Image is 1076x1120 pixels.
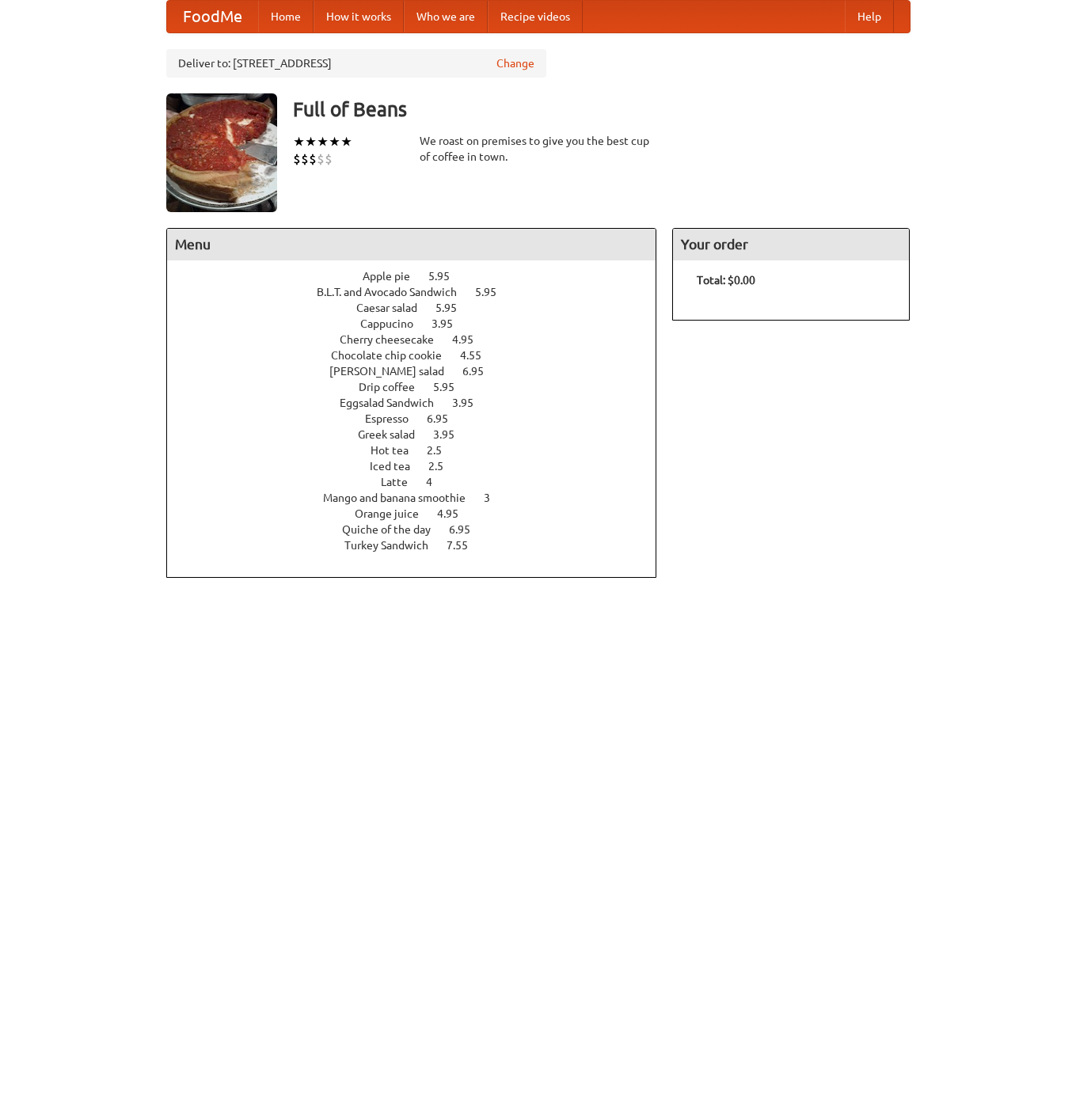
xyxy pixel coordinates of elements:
a: Home [258,1,314,32]
span: 4.95 [452,333,489,346]
span: B.L.T. and Avocado Sandwich [317,286,473,298]
a: Espresso 6.95 [365,412,477,425]
span: Eggsalad Sandwich [340,397,450,409]
a: Cherry cheesecake 4.95 [340,333,503,346]
li: ★ [317,133,329,150]
span: Mango and banana smoothie [323,492,481,504]
a: FoodMe [167,1,258,32]
span: Cherry cheesecake [340,333,450,346]
span: Hot tea [371,444,424,457]
a: Hot tea 2.5 [371,444,471,457]
span: Quiche of the day [342,523,447,536]
span: 5.95 [433,381,470,393]
a: Greek salad 3.95 [358,428,484,441]
span: 5.95 [428,270,466,283]
span: Orange juice [355,507,435,520]
a: [PERSON_NAME] salad 6.95 [329,365,513,378]
a: Help [845,1,894,32]
h4: Your order [673,229,909,260]
a: Quiche of the day 6.95 [342,523,500,536]
a: Latte 4 [381,476,462,488]
h4: Menu [167,229,656,260]
span: Turkey Sandwich [344,539,444,552]
a: Chocolate chip cookie 4.55 [331,349,511,362]
span: 6.95 [462,365,500,378]
a: Caesar salad 5.95 [356,302,486,314]
a: Recipe videos [488,1,583,32]
li: ★ [293,133,305,150]
a: Who we are [404,1,488,32]
a: Cappucino 3.95 [360,317,482,330]
span: 3 [484,492,506,504]
li: $ [293,150,301,168]
div: We roast on premises to give you the best cup of coffee in town. [420,133,657,165]
span: 3.95 [432,317,469,330]
li: $ [301,150,309,168]
span: [PERSON_NAME] salad [329,365,460,378]
span: 7.55 [447,539,484,552]
span: Drip coffee [359,381,431,393]
span: 3.95 [433,428,470,441]
span: Apple pie [363,270,426,283]
a: Mango and banana smoothie 3 [323,492,519,504]
span: 2.5 [428,460,459,473]
a: Turkey Sandwich 7.55 [344,539,497,552]
li: $ [309,150,317,168]
span: 6.95 [449,523,486,536]
span: 6.95 [427,412,464,425]
h3: Full of Beans [293,93,911,125]
span: 3.95 [452,397,489,409]
img: angular.jpg [166,93,277,212]
a: B.L.T. and Avocado Sandwich 5.95 [317,286,526,298]
div: Deliver to: [STREET_ADDRESS] [166,49,546,78]
span: 5.95 [435,302,473,314]
a: Orange juice 4.95 [355,507,488,520]
a: How it works [314,1,404,32]
a: Apple pie 5.95 [363,270,479,283]
span: Iced tea [370,460,426,473]
span: Espresso [365,412,424,425]
span: 4 [426,476,448,488]
span: 2.5 [427,444,458,457]
span: Chocolate chip cookie [331,349,458,362]
li: ★ [340,133,352,150]
li: $ [325,150,333,168]
span: 4.95 [437,507,474,520]
a: Eggsalad Sandwich 3.95 [340,397,503,409]
span: 5.95 [475,286,512,298]
span: Caesar salad [356,302,433,314]
a: Change [496,55,534,71]
span: 4.55 [460,349,497,362]
span: Cappucino [360,317,429,330]
span: Latte [381,476,424,488]
a: Iced tea 2.5 [370,460,473,473]
li: ★ [305,133,317,150]
span: Greek salad [358,428,431,441]
li: $ [317,150,325,168]
b: Total: $0.00 [697,274,755,287]
a: Drip coffee 5.95 [359,381,484,393]
li: ★ [329,133,340,150]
